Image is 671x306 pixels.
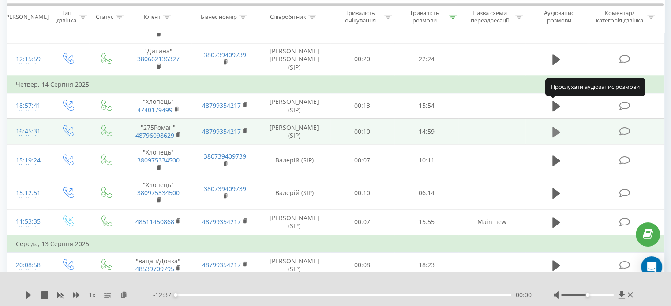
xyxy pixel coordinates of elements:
td: 00:07 [330,144,394,177]
td: Валерій (SIP) [259,177,330,209]
td: 15:54 [394,93,458,118]
td: 00:10 [330,119,394,144]
a: 380975334500 [137,156,180,164]
td: 15:55 [394,209,458,235]
a: 48799354217 [202,127,241,136]
td: "Дитина" [125,43,191,76]
div: Статус [96,13,113,20]
div: Accessibility label [174,293,177,297]
td: 18:23 [394,252,458,278]
div: Тривалість очікування [338,9,382,24]
div: Коментар/категорія дзвінка [593,9,645,24]
td: 10:11 [394,144,458,177]
a: 48511450868 [135,218,174,226]
span: 00:00 [516,291,532,299]
td: "вацап/Дочка" [125,252,191,278]
td: [PERSON_NAME] (SIP) [259,209,330,235]
td: 22:24 [394,43,458,76]
td: [PERSON_NAME] (SIP) [259,119,330,144]
td: [PERSON_NAME] (SIP) [259,252,330,278]
td: Валерій (SIP) [259,144,330,177]
div: Прослухати аудіозапис розмови [545,78,645,96]
div: 20:08:58 [16,257,39,274]
div: Клієнт [144,13,161,20]
td: 00:13 [330,93,394,118]
div: Accessibility label [585,293,589,297]
a: 380975334500 [137,188,180,197]
td: "Хлопець" [125,93,191,118]
a: 48799354217 [202,218,241,226]
td: [PERSON_NAME] (SIP) [259,93,330,118]
div: 12:15:59 [16,51,39,68]
a: 380739409739 [204,152,246,160]
a: 380739409739 [204,184,246,193]
a: 48539709795 [135,265,174,273]
div: Тип дзвінка [56,9,76,24]
span: - 12:37 [153,291,176,299]
div: 15:19:24 [16,152,39,169]
td: "Хлопець" [125,177,191,209]
td: 00:20 [330,43,394,76]
a: 48796098629 [135,131,174,140]
a: 380662136327 [137,55,180,63]
a: 48799354217 [202,101,241,110]
div: 15:12:51 [16,184,39,202]
div: Співробітник [270,13,306,20]
td: 00:07 [330,209,394,235]
span: 1 x [89,291,95,299]
td: Четвер, 14 Серпня 2025 [7,76,664,93]
a: 380739409739 [204,51,246,59]
div: Тривалість розмови [402,9,446,24]
td: Середа, 13 Серпня 2025 [7,235,664,253]
td: "Хлопець" [125,144,191,177]
div: Open Intercom Messenger [641,256,662,277]
div: Аудіозапис розмови [533,9,585,24]
div: Бізнес номер [201,13,237,20]
td: "275Роман" [125,119,191,144]
a: 48799354217 [202,261,241,269]
td: 00:08 [330,252,394,278]
td: 00:10 [330,177,394,209]
div: Назва схеми переадресації [467,9,513,24]
td: 06:14 [394,177,458,209]
td: 14:59 [394,119,458,144]
td: [PERSON_NAME] [PERSON_NAME] (SIP) [259,43,330,76]
div: [PERSON_NAME] [4,13,49,20]
td: Main new [458,209,525,235]
div: 11:53:35 [16,213,39,230]
div: 18:57:41 [16,97,39,114]
a: 4740179499 [137,106,172,114]
div: 16:45:31 [16,123,39,140]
